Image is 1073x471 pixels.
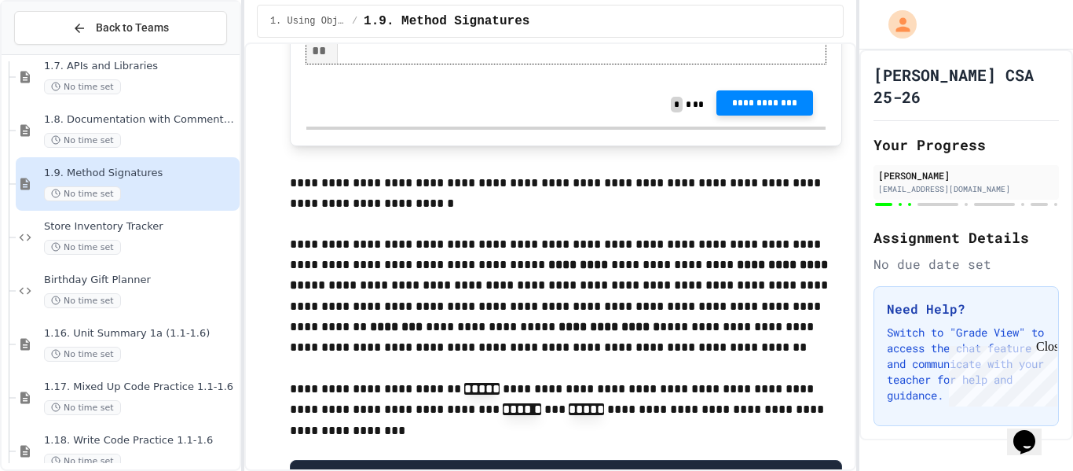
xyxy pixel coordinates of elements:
span: Birthday Gift Planner [44,274,236,287]
button: Back to Teams [14,11,227,45]
iframe: chat widget [1007,408,1057,455]
span: 1.17. Mixed Up Code Practice 1.1-1.6 [44,381,236,394]
span: Store Inventory Tracker [44,220,236,234]
span: No time set [44,293,121,308]
span: Back to Teams [96,20,169,36]
span: No time set [44,347,121,362]
iframe: chat widget [943,340,1057,407]
span: / [352,15,357,28]
h2: Assignment Details [873,226,1059,248]
div: Chat with us now!Close [6,6,108,100]
span: 1.7. APIs and Libraries [44,60,236,73]
span: No time set [44,79,121,94]
span: 1. Using Objects and Methods [270,15,346,28]
div: No due date set [873,255,1059,274]
p: Switch to "Grade View" to access the chat feature and communicate with your teacher for help and ... [887,325,1046,403]
h1: [PERSON_NAME] CSA 25-26 [873,64,1059,108]
div: [EMAIL_ADDRESS][DOMAIN_NAME] [878,183,1054,195]
span: 1.8. Documentation with Comments and Preconditions [44,113,236,127]
span: 1.9. Method Signatures [364,12,529,31]
span: No time set [44,186,121,201]
span: No time set [44,454,121,469]
span: 1.16. Unit Summary 1a (1.1-1.6) [44,327,236,340]
span: 1.9. Method Signatures [44,167,236,180]
h3: Need Help? [887,300,1046,318]
div: My Account [872,6,921,42]
div: [PERSON_NAME] [878,168,1054,182]
h2: Your Progress [873,134,1059,156]
span: No time set [44,240,121,255]
span: No time set [44,400,121,415]
span: 1.18. Write Code Practice 1.1-1.6 [44,434,236,447]
span: No time set [44,133,121,148]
